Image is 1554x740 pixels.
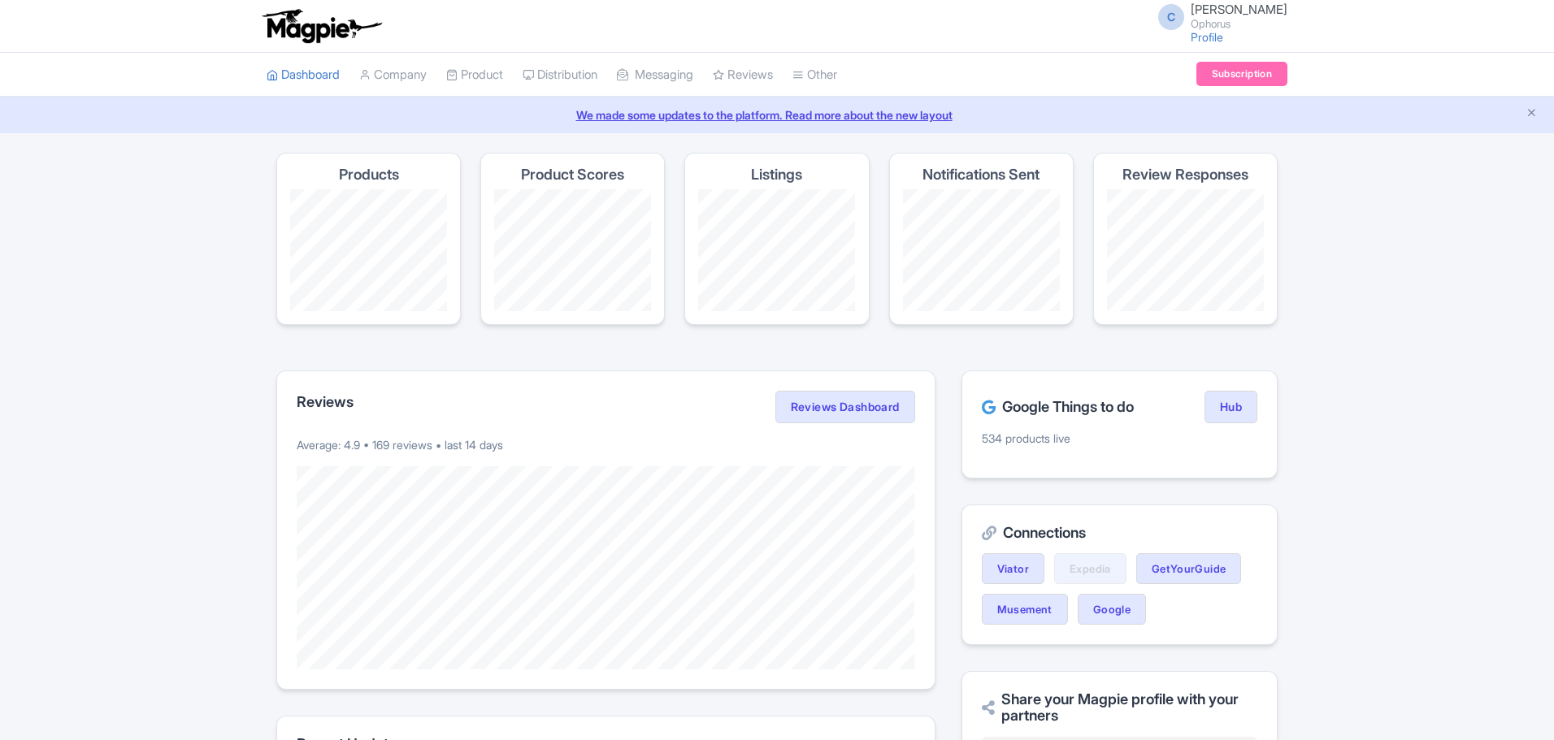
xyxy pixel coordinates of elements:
[1526,105,1538,123] button: Close announcement
[1158,4,1184,30] span: C
[1054,553,1126,584] a: Expedia
[1136,553,1242,584] a: GetYourGuide
[982,553,1044,584] a: Viator
[1191,2,1287,17] span: [PERSON_NAME]
[258,8,384,44] img: logo-ab69f6fb50320c5b225c76a69d11143b.png
[751,167,802,183] h4: Listings
[1122,167,1248,183] h4: Review Responses
[297,436,915,453] p: Average: 4.9 • 169 reviews • last 14 days
[1148,3,1287,29] a: C [PERSON_NAME] Ophorus
[10,106,1544,123] a: We made some updates to the platform. Read more about the new layout
[982,594,1068,625] a: Musement
[521,167,624,183] h4: Product Scores
[982,430,1257,447] p: 534 products live
[713,53,773,97] a: Reviews
[523,53,597,97] a: Distribution
[617,53,693,97] a: Messaging
[922,167,1040,183] h4: Notifications Sent
[359,53,427,97] a: Company
[1205,391,1257,423] a: Hub
[792,53,837,97] a: Other
[982,399,1134,415] h2: Google Things to do
[267,53,340,97] a: Dashboard
[1191,19,1287,29] small: Ophorus
[339,167,399,183] h4: Products
[446,53,503,97] a: Product
[982,525,1257,541] h2: Connections
[1078,594,1146,625] a: Google
[982,691,1257,724] h2: Share your Magpie profile with your partners
[775,391,915,423] a: Reviews Dashboard
[1191,30,1223,44] a: Profile
[1196,62,1287,86] a: Subscription
[297,394,354,410] h2: Reviews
